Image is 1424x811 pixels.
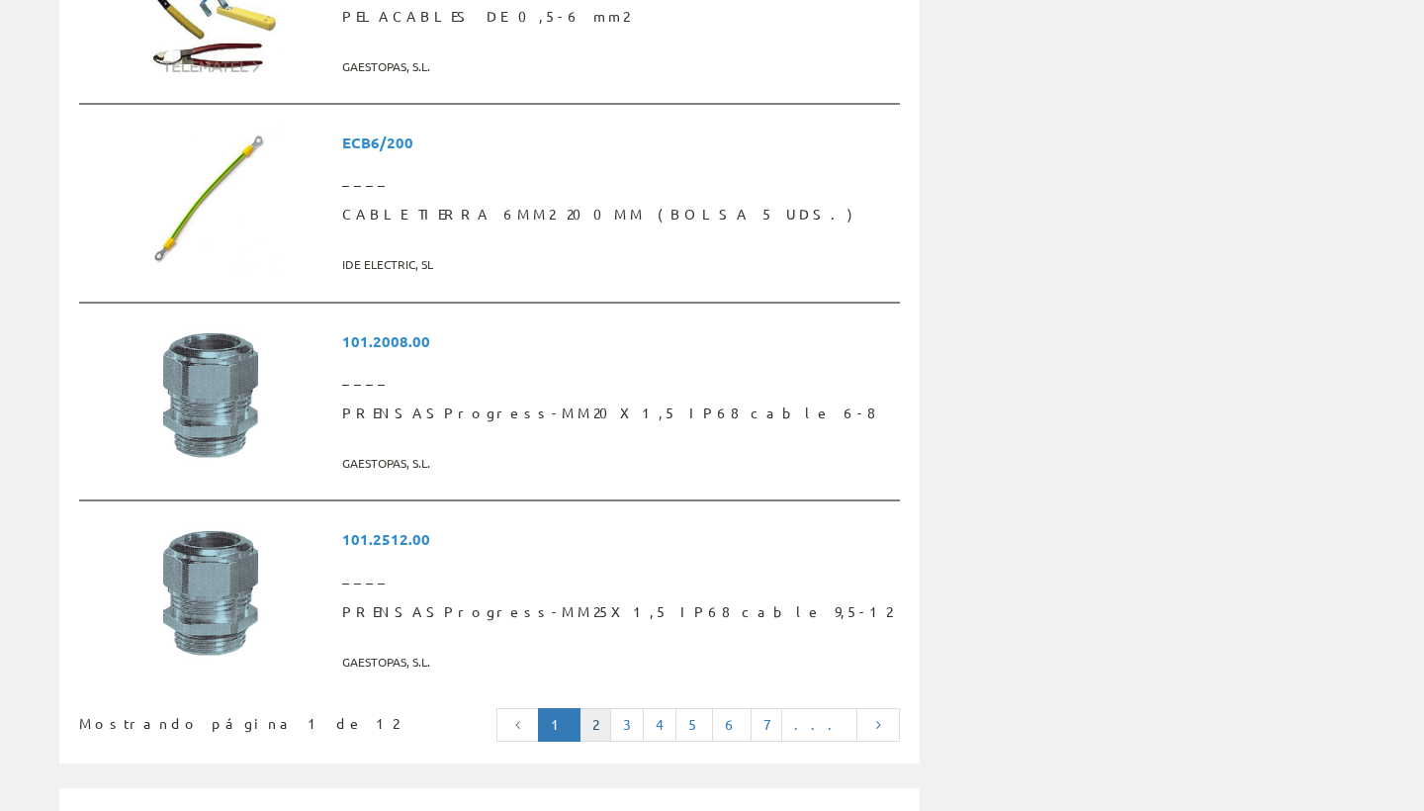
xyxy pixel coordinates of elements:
span: PRENSASProgress-MM20X1,5 IP68 cable 6-8 [342,396,892,431]
span: IDE ELECTRIC, SL [342,248,892,281]
img: Foto artículo PRENSASProgress-MM25X1,5 IP68 cable 9,5-12 (150x150) [136,521,285,670]
span: GAESTOPAS, S.L. [342,50,892,83]
a: Página anterior [496,708,540,742]
span: GAESTOPAS, S.L. [342,646,892,678]
span: ____ [342,559,892,594]
span: ____ [342,360,892,396]
span: 101.2008.00 [342,323,892,360]
span: PRENSASProgress-MM25X1,5 IP68 cable 9,5-12 [342,594,892,630]
a: Página siguiente [856,708,900,742]
a: 4 [643,708,676,742]
div: Mostrando página 1 de 12 [79,706,403,734]
img: Foto artículo PRENSASProgress-MM20X1,5 IP68 cable 6-8 (150x150) [136,323,285,472]
span: ECB6/200 [342,125,892,161]
span: ____ [342,161,892,197]
a: 2 [579,708,611,742]
a: Página actual [538,708,580,742]
a: 5 [675,708,713,742]
span: GAESTOPAS, S.L. [342,447,892,480]
img: Foto artículo CABLE TIERRA 6MM2 200MM (BOLSA 5 UDS.) (150x150) [136,125,285,273]
span: CABLE TIERRA 6MM2 200MM (BOLSA 5 UDS.) [342,197,892,232]
span: 101.2512.00 [342,521,892,558]
a: 7 [751,708,782,742]
a: ... [781,708,857,742]
a: 6 [712,708,752,742]
a: 3 [610,708,644,742]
